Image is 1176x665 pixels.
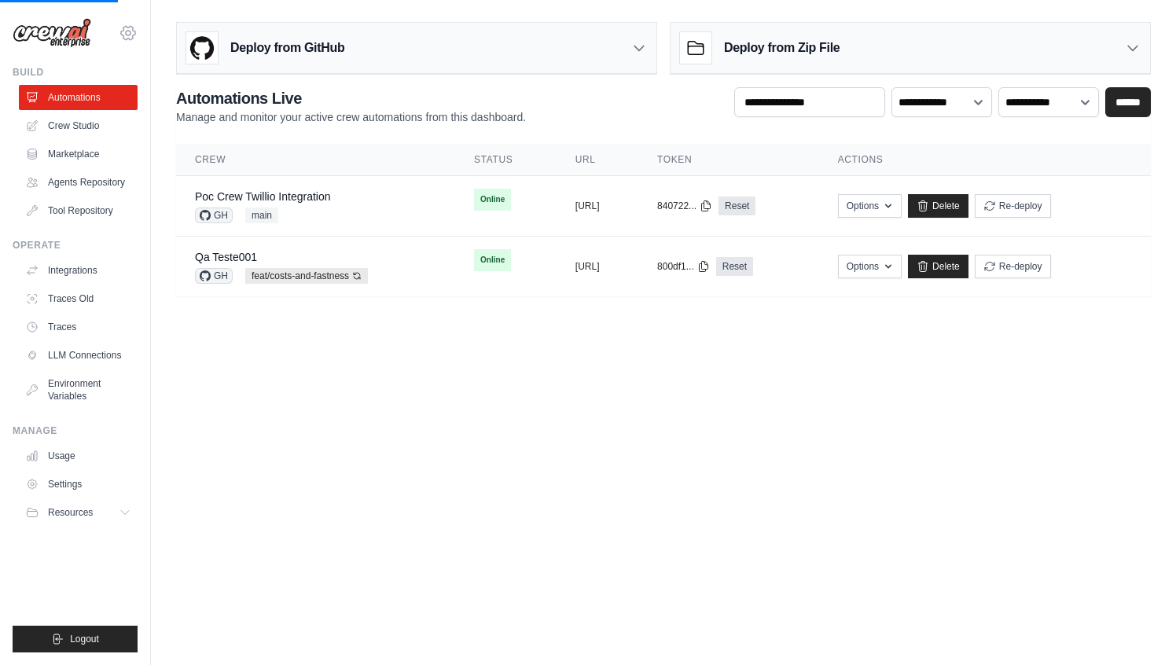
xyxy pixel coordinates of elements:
th: URL [557,144,638,176]
span: GH [195,268,233,284]
button: 800df1... [657,260,710,273]
span: Logout [70,633,99,645]
button: 840722... [657,200,712,212]
iframe: Chat Widget [1097,590,1176,665]
a: Usage [19,443,138,468]
th: Crew [176,144,455,176]
span: feat/costs-and-fastness [245,268,368,284]
a: Reset [718,197,755,215]
a: Reset [716,257,753,276]
a: Traces [19,314,138,340]
a: Qa Teste001 [195,251,257,263]
a: Settings [19,472,138,497]
a: Poc Crew Twillio Integration [195,190,330,203]
span: Resources [48,506,93,519]
a: Marketplace [19,141,138,167]
a: Environment Variables [19,371,138,409]
div: Manage [13,424,138,437]
a: Delete [908,255,968,278]
button: Re-deploy [975,255,1051,278]
a: Automations [19,85,138,110]
button: Options [838,194,902,218]
a: Traces Old [19,286,138,311]
th: Token [638,144,819,176]
span: Online [474,189,511,211]
div: Build [13,66,138,79]
button: Logout [13,626,138,652]
button: Re-deploy [975,194,1051,218]
a: Crew Studio [19,113,138,138]
th: Actions [819,144,1151,176]
h3: Deploy from GitHub [230,39,344,57]
span: main [245,208,278,223]
div: Operate [13,239,138,252]
p: Manage and monitor your active crew automations from this dashboard. [176,109,526,125]
h3: Deploy from Zip File [724,39,840,57]
img: Logo [13,18,91,48]
a: Delete [908,194,968,218]
button: Resources [19,500,138,525]
img: GitHub Logo [186,32,218,64]
a: LLM Connections [19,343,138,368]
button: Options [838,255,902,278]
a: Agents Repository [19,170,138,195]
h2: Automations Live [176,87,526,109]
a: Tool Repository [19,198,138,223]
span: Online [474,249,511,271]
a: Integrations [19,258,138,283]
span: GH [195,208,233,223]
th: Status [455,144,557,176]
